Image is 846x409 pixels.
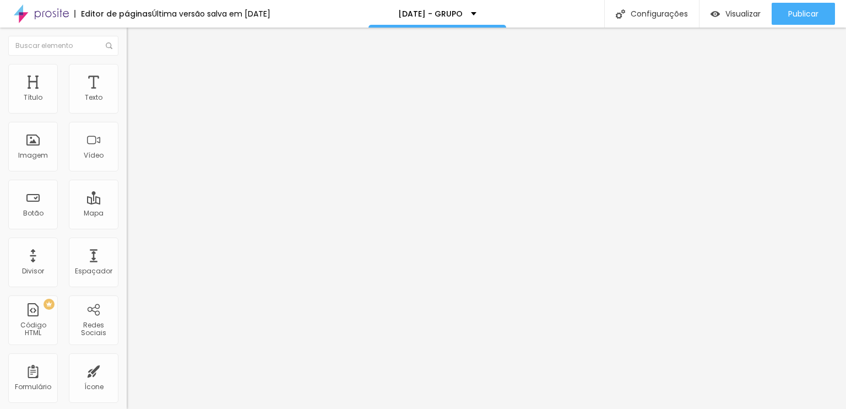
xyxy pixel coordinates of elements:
[106,42,112,49] img: Icone
[398,10,463,18] p: [DATE] - GRUPO
[84,152,104,159] div: Vídeo
[75,267,112,275] div: Espaçador
[74,10,152,18] div: Editor de páginas
[18,152,48,159] div: Imagem
[772,3,835,25] button: Publicar
[84,209,104,217] div: Mapa
[699,3,772,25] button: Visualizar
[11,321,55,337] div: Código HTML
[788,9,818,18] span: Publicar
[72,321,115,337] div: Redes Sociais
[24,94,42,101] div: Título
[85,94,102,101] div: Texto
[616,9,625,19] img: Icone
[84,383,104,391] div: Ícone
[8,36,118,56] input: Buscar elemento
[15,383,51,391] div: Formulário
[711,9,720,19] img: view-1.svg
[23,209,44,217] div: Botão
[152,10,270,18] div: Última versão salva em [DATE]
[127,28,846,409] iframe: Editor
[725,9,761,18] span: Visualizar
[22,267,44,275] div: Divisor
